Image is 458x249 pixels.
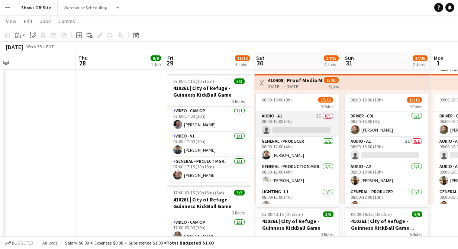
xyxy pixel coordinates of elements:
div: 3 Jobs [235,62,249,67]
span: 15/16 [407,97,422,103]
span: Week 35 [25,44,43,49]
span: 15/16 [318,97,333,103]
span: 9/9 [412,211,422,217]
h3: 410261 | City of Refuge - Guinness KickBall Game [167,85,251,98]
span: 11/12 [235,55,250,61]
app-card-role: Audio - A12I0/108:00-18:00 (10h) [345,137,428,162]
app-card-role: Video - Cam Op1/117:00-03:00 (10h)[PERSON_NAME] [167,218,251,243]
span: 29 [166,59,173,67]
span: Comms [58,18,75,25]
h3: 410261 | City of Refuge - Guinness KickBall Game Load Out [345,218,428,231]
span: Sat [256,55,264,61]
a: Jobs [37,16,54,26]
div: 5 jobs [328,83,339,89]
span: 1 [433,59,444,67]
h3: 410261 | City of Refuge - Guinness KickBall Game [256,218,339,231]
span: 3/3 [234,190,245,195]
button: Shows Off-Site [15,0,58,15]
button: Warehouse Scheduling [58,0,113,15]
h3: 410261 | City of Refuge - Guinness KickBall Game [167,196,251,210]
app-card-role: General - Project Mgr.1/107:00-17:15 (10h15m)[PERSON_NAME] [167,157,251,182]
app-card-role: Lighting - L11/108:00-12:00 (4h)[PERSON_NAME] [256,188,339,213]
a: Edit [21,16,35,26]
app-job-card: 08:00-18:00 (10h)15/169 RolesDriver - CDL1/108:00-16:00 (8h)[PERSON_NAME]Audio - A12I0/108:00-18:... [345,94,428,204]
div: EDT [46,44,54,49]
div: [DATE] → [DATE] [268,84,323,89]
span: 3 Roles [321,232,333,237]
app-card-role: Video - V11/107:00-17:00 (10h)[PERSON_NAME] [167,132,251,157]
h3: 410408 | Proof Media Mix - Virgin Cruise 2025 [268,77,323,84]
div: 4 Jobs [324,62,338,67]
span: Edit [24,18,32,25]
a: Comms [55,16,78,26]
span: 3/3 [234,78,245,84]
span: All jobs [41,240,59,246]
span: Fri [167,55,173,61]
span: 17:00-03:15 (10h15m) (Sat) [173,190,224,195]
span: 9 Roles [320,104,333,109]
span: 03:00-13:15 (10h15m) [262,211,303,217]
app-card-role: General - Producer1/108:00-12:00 (4h)[PERSON_NAME] [256,137,339,162]
span: 24/25 [324,55,339,61]
span: 28 [77,59,88,67]
span: 9/9 [151,55,161,61]
app-card-role: Video - Cam Op1/107:00-17:00 (10h)[PERSON_NAME] [167,107,251,132]
app-card-role: Audio - A21/108:00-18:00 (10h)[PERSON_NAME] [345,162,428,188]
app-job-card: 07:00-17:15 (10h15m)3/3410261 | City of Refuge - Guinness KickBall Game3 RolesVideo - Cam Op1/107... [167,74,251,182]
span: 08:00-18:00 (10h) [351,97,383,103]
span: Budgeted [12,240,33,246]
span: 9 Roles [409,104,422,109]
span: 5 Roles [410,232,422,237]
span: 3 Roles [232,98,245,104]
button: Budgeted [4,239,35,247]
div: Salary $0.00 + Expenses $0.00 + Subsistence $1.00 = [65,240,213,246]
span: 08:00-16:00 (8h) [262,97,292,103]
a: View [3,16,19,26]
span: 75/80 [324,77,339,83]
span: Total Budgeted $1.00 [167,240,213,246]
app-card-role: General - Producer1/108:00-18:00 (10h)[PERSON_NAME] [345,188,428,213]
app-card-role: General - Production Mgr.1/108:00-12:00 (4h)[PERSON_NAME] [256,162,339,188]
span: Mon [434,55,444,61]
span: 24/25 [413,55,428,61]
span: 30 [255,59,264,67]
span: 07:00-17:15 (10h15m) [173,78,214,84]
span: View [6,18,16,25]
span: Thu [78,55,88,61]
app-card-role: Driver - CDL1/108:00-16:00 (8h)[PERSON_NAME] [345,112,428,137]
div: 1 Job [151,62,161,67]
div: [DATE] [6,43,23,51]
span: 3 Roles [232,210,245,216]
span: Jobs [40,18,51,25]
div: 2 Jobs [413,62,427,67]
app-card-role: Audio - A12I0/108:00-12:00 (4h) [256,112,339,137]
span: 09:00-19:15 (10h15m) [351,211,392,217]
app-job-card: 08:00-16:00 (8h)15/169 RolesAudio - A12I0/108:00-12:00 (4h) General - Producer1/108:00-12:00 (4h)... [256,94,339,204]
span: Sun [345,55,354,61]
span: 3/3 [323,211,333,217]
span: 31 [344,59,354,67]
